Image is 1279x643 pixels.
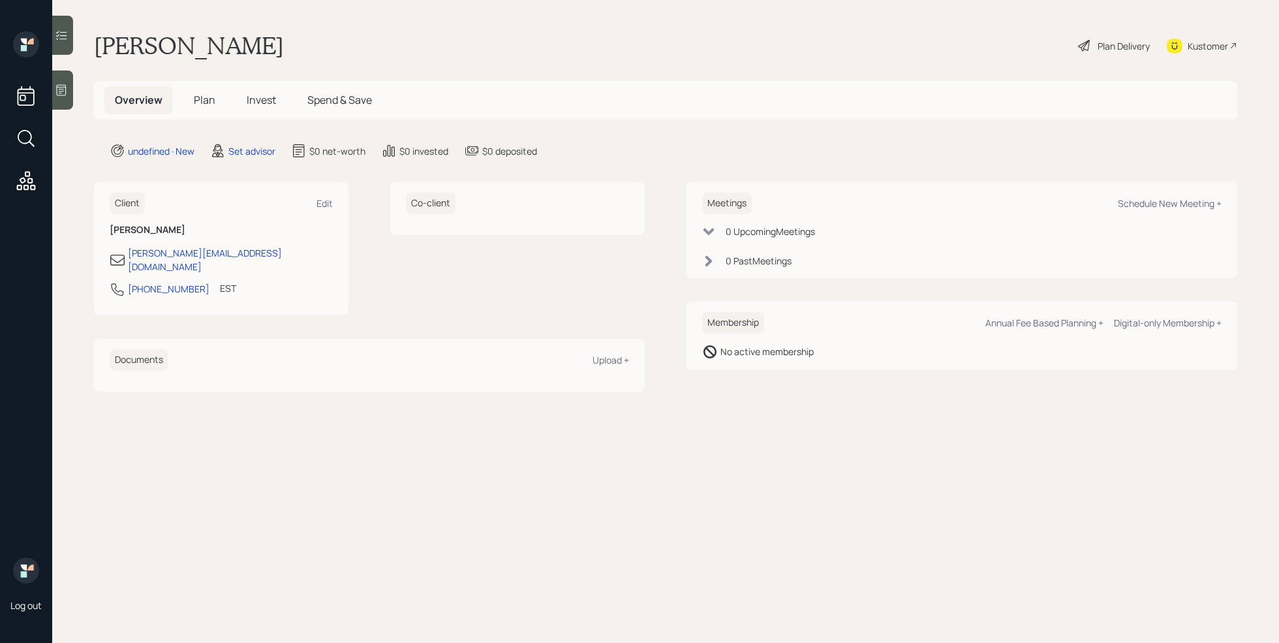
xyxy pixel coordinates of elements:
div: Schedule New Meeting + [1118,197,1222,210]
span: Invest [247,93,276,107]
div: undefined · New [128,144,194,158]
div: Log out [10,599,42,612]
div: $0 invested [399,144,448,158]
span: Spend & Save [307,93,372,107]
div: No active membership [720,345,814,358]
h6: Documents [110,349,168,371]
div: Digital-only Membership + [1114,317,1222,329]
div: EST [220,281,236,295]
span: Overview [115,93,162,107]
div: $0 deposited [482,144,537,158]
h6: [PERSON_NAME] [110,225,333,236]
h1: [PERSON_NAME] [94,31,284,60]
span: Plan [194,93,215,107]
div: 0 Past Meeting s [726,254,792,268]
img: retirable_logo.png [13,557,39,584]
div: Upload + [593,354,629,366]
div: Edit [316,197,333,210]
div: Set advisor [228,144,275,158]
div: Annual Fee Based Planning + [985,317,1103,329]
div: Plan Delivery [1098,39,1150,53]
div: Kustomer [1188,39,1228,53]
h6: Meetings [702,193,752,214]
div: 0 Upcoming Meeting s [726,225,815,238]
div: [PERSON_NAME][EMAIL_ADDRESS][DOMAIN_NAME] [128,246,333,274]
h6: Co-client [406,193,455,214]
h6: Membership [702,312,764,334]
div: [PHONE_NUMBER] [128,282,209,296]
div: $0 net-worth [309,144,365,158]
h6: Client [110,193,145,214]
